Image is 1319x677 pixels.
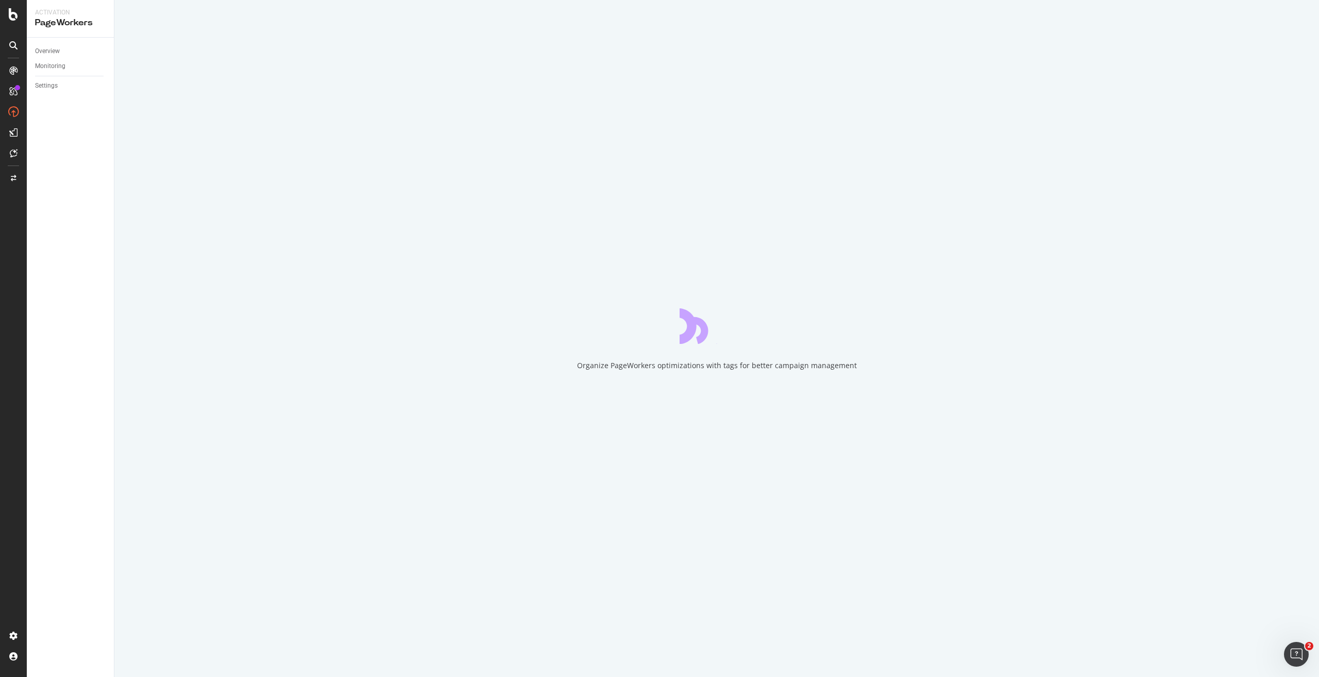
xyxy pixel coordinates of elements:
[577,360,857,371] div: Organize PageWorkers optimizations with tags for better campaign management
[35,17,106,29] div: PageWorkers
[35,8,106,17] div: Activation
[680,307,754,344] div: animation
[35,80,107,91] a: Settings
[35,80,58,91] div: Settings
[1305,642,1313,650] span: 2
[35,46,107,57] a: Overview
[1284,642,1309,667] iframe: Intercom live chat
[35,61,107,72] a: Monitoring
[35,61,65,72] div: Monitoring
[35,46,60,57] div: Overview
